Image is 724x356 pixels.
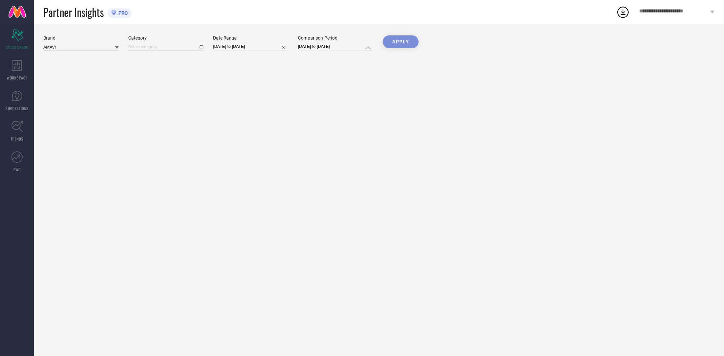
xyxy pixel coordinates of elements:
[298,35,373,41] div: Comparison Period
[43,5,104,20] span: Partner Insights
[6,105,29,111] span: SUGGESTIONS
[117,10,128,16] span: PRO
[7,75,28,81] span: WORKSPACE
[11,136,23,142] span: TRENDS
[213,43,288,50] input: Select date range
[14,167,21,172] span: FWD
[616,5,630,19] div: Open download list
[298,43,373,50] input: Select comparison period
[128,35,204,41] div: Category
[43,35,119,41] div: Brand
[213,35,288,41] div: Date Range
[6,44,28,50] span: SCORECARDS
